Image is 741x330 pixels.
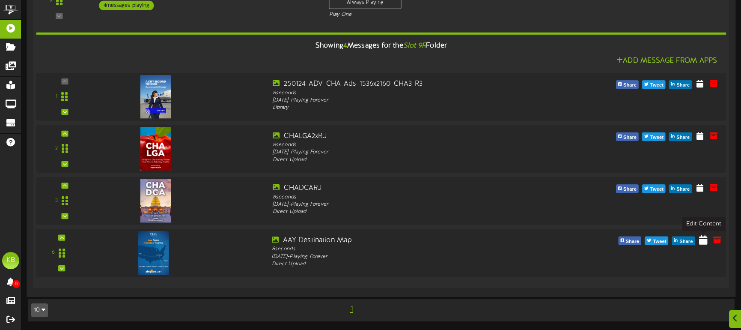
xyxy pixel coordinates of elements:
[272,253,549,261] div: [DATE] - Playing Forever
[675,133,691,142] span: Share
[622,133,638,142] span: Share
[272,235,549,245] div: AAY Destination Map
[140,127,171,170] img: 415fc7ad-ebd5-4bdc-9c7e-74d48de864ab.jpg
[272,261,549,268] div: Direct Upload
[273,183,547,193] div: CHADCARJ
[273,201,547,208] div: [DATE] - Playing Forever
[273,149,547,156] div: [DATE] - Playing Forever
[273,141,547,149] div: 8 seconds
[678,237,694,246] span: Share
[618,237,641,245] button: Share
[669,184,692,193] button: Share
[273,132,547,141] div: CHALGA2xRJ
[2,252,19,269] div: KB
[273,193,547,201] div: 8 seconds
[140,179,171,222] img: a30fd1e3-0176-482d-a66c-7ef2ad1b8714.jpg
[348,305,355,314] span: 1
[140,75,171,118] img: 58afb1ca-4887-4cae-bda8-8605176e7acc.jpg
[30,37,732,55] div: Showing Messages for the Folder
[642,132,666,141] button: Tweet
[31,303,48,317] button: 10
[649,133,665,142] span: Tweet
[616,80,639,89] button: Share
[669,132,692,141] button: Share
[99,1,154,10] div: 4 messages playing
[642,184,666,193] button: Tweet
[12,280,20,288] span: 0
[273,79,547,89] div: 250124_ADV_CHA_Ads_1536x2160_CHA3_R3
[273,89,547,96] div: 8 seconds
[645,237,668,245] button: Tweet
[622,81,638,90] span: Share
[138,231,169,275] img: 3893fff3-c661-4d7f-9f5d-e457c825d748mktg-13134-cha_airport_rj_allegiant_02.jpg
[614,55,720,66] button: Add Message From Apps
[642,80,666,89] button: Tweet
[616,132,639,141] button: Share
[403,42,426,50] i: Slot 9R
[273,208,547,216] div: Direct Upload
[651,237,668,246] span: Tweet
[272,246,549,253] div: 8 seconds
[675,185,691,194] span: Share
[329,11,492,18] div: Play One
[624,237,641,246] span: Share
[616,184,639,193] button: Share
[669,80,692,89] button: Share
[649,81,665,90] span: Tweet
[622,185,638,194] span: Share
[273,156,547,163] div: Direct Upload
[343,42,347,50] span: 4
[672,237,695,245] button: Share
[649,185,665,194] span: Tweet
[273,104,547,111] div: Library
[52,249,55,257] div: 6
[273,97,547,104] div: [DATE] - Playing Forever
[675,81,691,90] span: Share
